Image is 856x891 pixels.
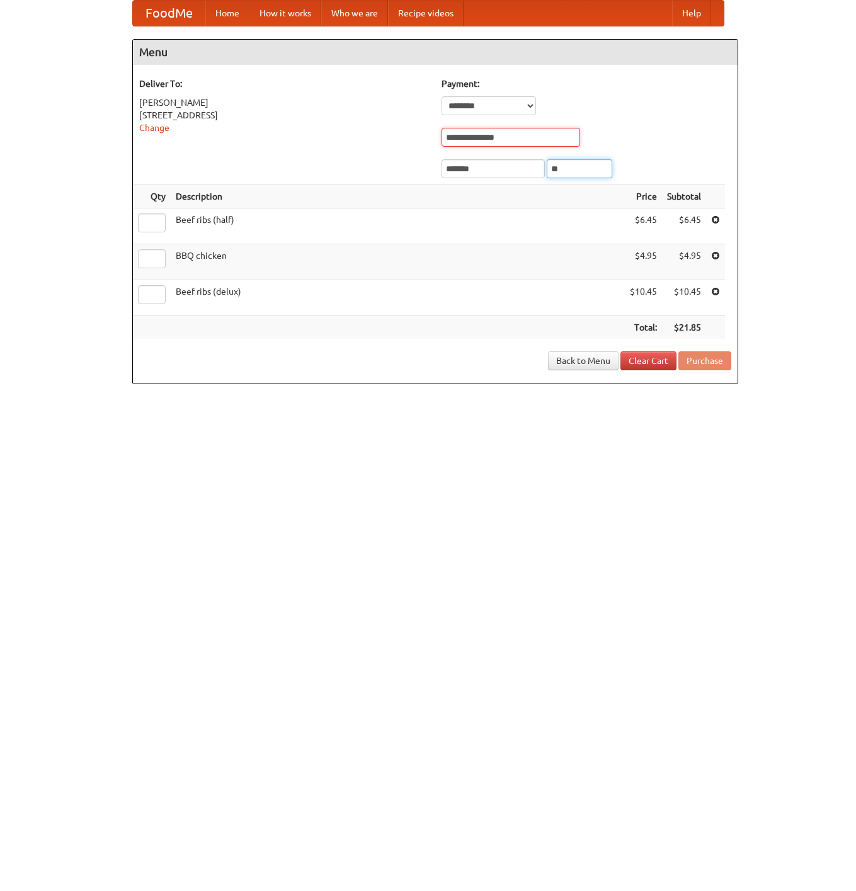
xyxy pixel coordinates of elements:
td: $10.45 [625,280,662,316]
td: Beef ribs (delux) [171,280,625,316]
a: Change [139,123,169,133]
h5: Payment: [442,77,731,90]
a: How it works [249,1,321,26]
a: Home [205,1,249,26]
h4: Menu [133,40,738,65]
th: Subtotal [662,185,706,208]
div: [PERSON_NAME] [139,96,429,109]
th: Total: [625,316,662,339]
th: $21.85 [662,316,706,339]
a: Who we are [321,1,388,26]
a: Back to Menu [548,351,619,370]
a: Recipe videos [388,1,464,26]
td: $6.45 [625,208,662,244]
th: Price [625,185,662,208]
th: Description [171,185,625,208]
a: FoodMe [133,1,205,26]
td: Beef ribs (half) [171,208,625,244]
td: $4.95 [662,244,706,280]
td: $10.45 [662,280,706,316]
div: [STREET_ADDRESS] [139,109,429,122]
button: Purchase [678,351,731,370]
h5: Deliver To: [139,77,429,90]
a: Help [672,1,711,26]
td: $4.95 [625,244,662,280]
td: $6.45 [662,208,706,244]
td: BBQ chicken [171,244,625,280]
th: Qty [133,185,171,208]
a: Clear Cart [620,351,676,370]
